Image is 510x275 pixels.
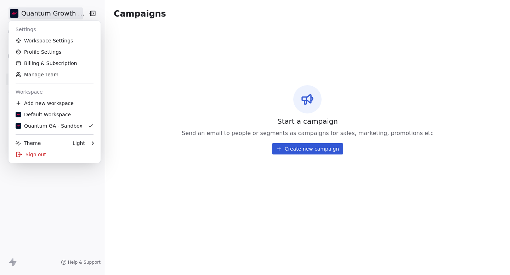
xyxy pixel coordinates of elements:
div: Theme [16,140,41,147]
div: Light [73,140,85,147]
div: Quantum GA - Sandbox [16,122,83,129]
a: Manage Team [11,69,98,80]
div: Workspace [11,86,98,98]
img: Favicon%20-%20Blue%20Background.png [16,112,21,117]
a: Billing & Subscription [11,58,98,69]
div: Default Workspace [16,111,71,118]
img: Favicon%20-%20Blue%20Background.png [16,123,21,129]
a: Profile Settings [11,46,98,58]
div: Settings [11,24,98,35]
div: Sign out [11,149,98,160]
div: Add new workspace [11,98,98,109]
a: Workspace Settings [11,35,98,46]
